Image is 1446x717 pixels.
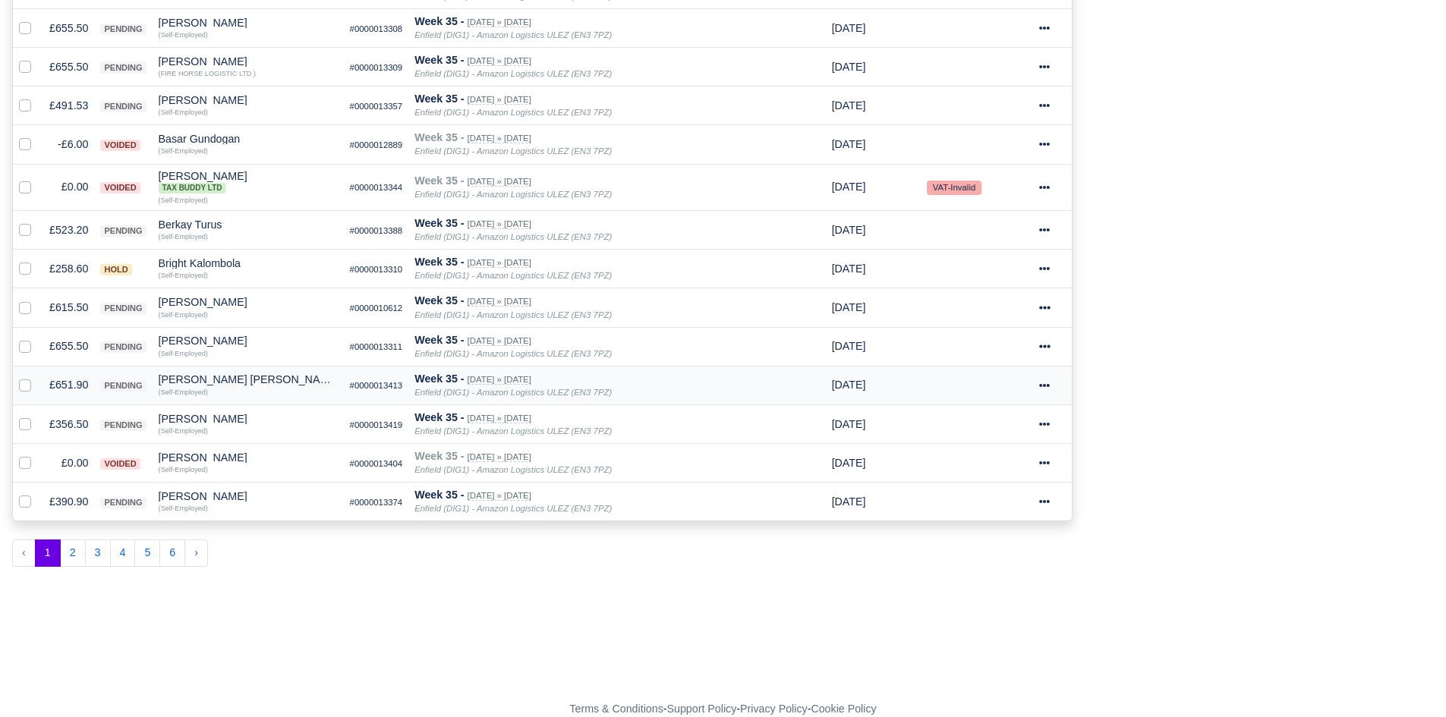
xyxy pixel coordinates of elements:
[184,539,208,567] button: Next »
[832,224,866,236] span: 1 week from now
[468,491,531,501] small: [DATE] » [DATE]
[414,131,464,143] strong: Week 35 -
[43,211,94,250] td: £523.20
[159,31,208,39] small: (Self-Employed)
[832,263,866,275] span: 1 week from now
[414,217,464,229] strong: Week 35 -
[414,465,612,474] i: Enfield (DIG1) - Amazon Logistics ULEZ (EN3 7PZ)
[85,539,111,567] button: 3
[159,70,256,77] small: (FIRE HORSE LOGISTIC LTD )
[159,297,338,307] div: [PERSON_NAME]
[60,539,86,567] button: 2
[159,491,338,502] div: [PERSON_NAME]
[159,374,338,385] div: [PERSON_NAME] [PERSON_NAME]
[414,450,464,462] strong: Week 35 -
[414,294,464,307] strong: Week 35 -
[414,489,464,501] strong: Week 35 -
[159,219,338,230] div: Berkay Turus
[414,190,612,199] i: Enfield (DIG1) - Amazon Logistics ULEZ (EN3 7PZ)
[43,483,94,521] td: £390.90
[468,375,531,385] small: [DATE] » [DATE]
[832,61,866,73] span: 1 week from now
[159,56,338,67] div: [PERSON_NAME]
[159,539,185,567] button: 6
[468,452,531,462] small: [DATE] » [DATE]
[12,539,36,567] li: « Previous
[414,108,612,117] i: Enfield (DIG1) - Amazon Logistics ULEZ (EN3 7PZ)
[414,93,464,105] strong: Week 35 -
[159,466,208,473] small: (Self-Employed)
[159,108,208,116] small: (Self-Employed)
[35,539,61,567] span: 1
[414,271,612,280] i: Enfield (DIG1) - Amazon Logistics ULEZ (EN3 7PZ)
[159,311,208,319] small: (Self-Employed)
[468,95,531,105] small: [DATE] » [DATE]
[43,444,94,483] td: £0.00
[1173,541,1446,717] iframe: Chat Widget
[100,303,146,314] span: pending
[468,17,531,27] small: [DATE] » [DATE]
[350,140,403,149] small: #0000012889
[159,452,338,463] div: [PERSON_NAME]
[468,297,531,307] small: [DATE] » [DATE]
[159,505,208,512] small: (Self-Employed)
[159,197,208,204] small: (Self-Employed)
[100,101,146,112] span: pending
[110,539,136,567] button: 4
[159,171,338,193] div: [PERSON_NAME] Tax Buddy Ltd
[159,427,208,435] small: (Self-Employed)
[350,498,403,507] small: #0000013374
[832,418,866,430] span: 1 week from now
[159,335,338,346] div: [PERSON_NAME]
[832,301,866,313] span: 1 week from now
[159,272,208,279] small: (Self-Employed)
[350,226,403,235] small: #0000013388
[159,95,338,105] div: [PERSON_NAME]
[159,258,338,269] div: Bright Kalombola
[100,420,146,431] span: pending
[468,414,531,423] small: [DATE] » [DATE]
[414,426,612,436] i: Enfield (DIG1) - Amazon Logistics ULEZ (EN3 7PZ)
[350,102,403,111] small: #0000013357
[414,310,612,319] i: Enfield (DIG1) - Amazon Logistics ULEZ (EN3 7PZ)
[100,458,140,470] span: voided
[414,175,464,187] strong: Week 35 -
[414,54,464,66] strong: Week 35 -
[43,404,94,443] td: £356.50
[468,336,531,346] small: [DATE] » [DATE]
[414,411,464,423] strong: Week 35 -
[350,420,403,429] small: #0000013419
[832,340,866,352] span: 1 week from now
[832,99,866,112] span: 1 week from now
[159,183,226,193] span: Tax Buddy Ltd
[811,703,876,715] a: Cookie Policy
[468,56,531,66] small: [DATE] » [DATE]
[350,342,403,351] small: #0000013311
[414,349,612,358] i: Enfield (DIG1) - Amazon Logistics ULEZ (EN3 7PZ)
[43,125,94,164] td: -£6.00
[740,703,808,715] a: Privacy Policy
[414,504,612,513] i: Enfield (DIG1) - Amazon Logistics ULEZ (EN3 7PZ)
[350,303,403,313] small: #0000010612
[43,164,94,211] td: £0.00
[43,327,94,366] td: £655.50
[159,134,338,144] div: Basar Gundogan
[414,232,612,241] i: Enfield (DIG1) - Amazon Logistics ULEZ (EN3 7PZ)
[832,138,866,150] span: 1 week from now
[414,256,464,268] strong: Week 35 -
[159,388,208,396] small: (Self-Employed)
[100,497,146,508] span: pending
[43,86,94,125] td: £491.53
[414,30,612,39] i: Enfield (DIG1) - Amazon Logistics ULEZ (EN3 7PZ)
[350,459,403,468] small: #0000013404
[468,177,531,187] small: [DATE] » [DATE]
[159,414,338,424] div: [PERSON_NAME]
[350,381,403,390] small: #0000013413
[159,17,338,28] div: [PERSON_NAME]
